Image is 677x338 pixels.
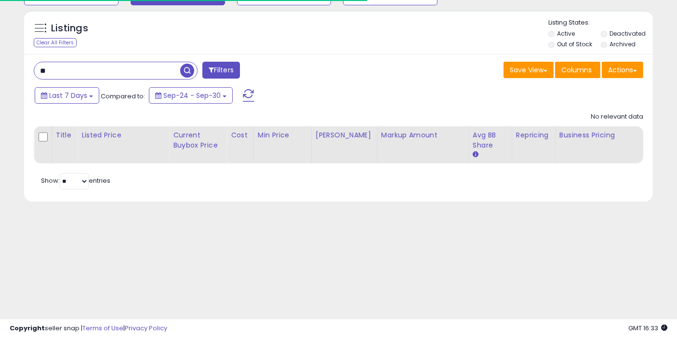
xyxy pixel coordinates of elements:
[628,324,667,333] span: 2025-10-8 16:33 GMT
[559,130,657,140] div: Business Pricing
[316,130,373,140] div: [PERSON_NAME]
[81,130,165,140] div: Listed Price
[82,324,123,333] a: Terms of Use
[56,130,73,140] div: Title
[231,130,250,140] div: Cost
[602,62,643,78] button: Actions
[555,62,600,78] button: Columns
[101,92,145,101] span: Compared to:
[173,130,223,150] div: Current Buybox Price
[473,150,478,159] small: Avg BB Share.
[381,130,465,140] div: Markup Amount
[591,112,643,122] div: No relevant data
[561,65,592,75] span: Columns
[558,29,575,38] label: Active
[473,130,508,150] div: Avg BB Share
[610,29,646,38] label: Deactivated
[125,324,167,333] a: Privacy Policy
[610,40,636,48] label: Archived
[558,40,593,48] label: Out of Stock
[504,62,554,78] button: Save View
[163,91,221,100] span: Sep-24 - Sep-30
[10,324,167,333] div: seller snap | |
[49,91,87,100] span: Last 7 Days
[149,87,233,104] button: Sep-24 - Sep-30
[34,38,77,47] div: Clear All Filters
[35,87,99,104] button: Last 7 Days
[202,62,240,79] button: Filters
[41,176,110,185] span: Show: entries
[548,18,653,27] p: Listing States:
[258,130,307,140] div: Min Price
[516,130,551,140] div: Repricing
[51,22,88,35] h5: Listings
[10,324,45,333] strong: Copyright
